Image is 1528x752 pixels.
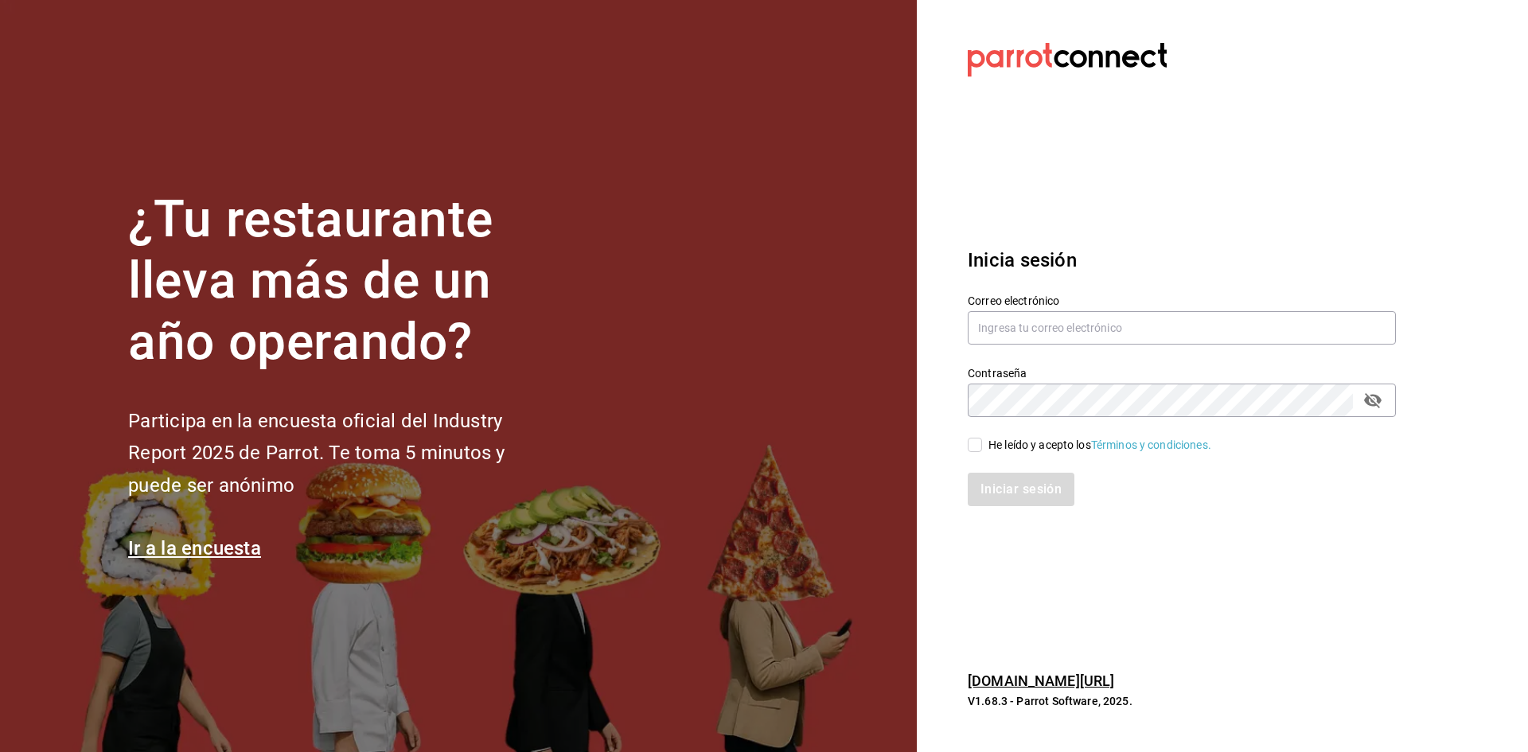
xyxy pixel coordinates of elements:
[968,295,1396,306] label: Correo electrónico
[128,405,558,502] h2: Participa en la encuesta oficial del Industry Report 2025 de Parrot. Te toma 5 minutos y puede se...
[968,368,1396,379] label: Contraseña
[968,311,1396,345] input: Ingresa tu correo electrónico
[128,537,261,559] a: Ir a la encuesta
[1091,438,1211,451] a: Términos y condiciones.
[968,246,1396,275] h3: Inicia sesión
[988,437,1211,454] div: He leído y acepto los
[968,693,1396,709] p: V1.68.3 - Parrot Software, 2025.
[1359,387,1386,414] button: passwordField
[128,189,558,372] h1: ¿Tu restaurante lleva más de un año operando?
[968,672,1114,689] a: [DOMAIN_NAME][URL]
